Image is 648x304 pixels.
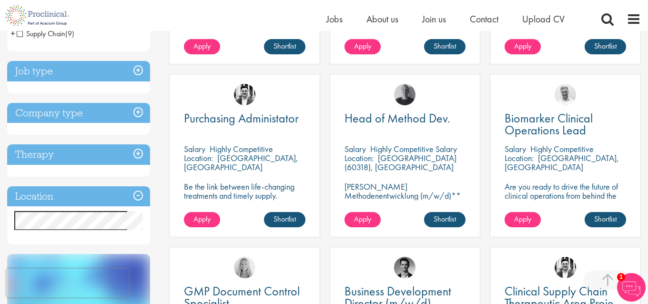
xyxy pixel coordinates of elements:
[354,41,371,51] span: Apply
[193,214,211,224] span: Apply
[344,112,466,124] a: Head of Method Dev.
[184,110,299,126] span: Purchasing Administator
[184,39,220,54] a: Apply
[522,13,565,25] a: Upload CV
[505,152,619,172] p: [GEOGRAPHIC_DATA], [GEOGRAPHIC_DATA]
[344,152,374,163] span: Location:
[264,39,305,54] a: Shortlist
[234,84,255,105] img: Edward Little
[370,143,457,154] p: Highly Competitive Salary
[344,212,381,227] a: Apply
[394,257,415,278] img: Max Slevogt
[505,39,541,54] a: Apply
[394,84,415,105] img: Felix Zimmer
[184,212,220,227] a: Apply
[7,61,150,81] h3: Job type
[424,212,466,227] a: Shortlist
[366,13,398,25] a: About us
[7,144,150,165] h3: Therapy
[210,143,273,154] p: Highly Competitive
[184,152,213,163] span: Location:
[514,214,531,224] span: Apply
[344,39,381,54] a: Apply
[326,13,343,25] a: Jobs
[530,143,594,154] p: Highly Competitive
[7,186,150,207] h3: Location
[505,112,626,136] a: Biomarker Clinical Operations Lead
[555,84,576,105] img: Joshua Bye
[344,152,456,172] p: [GEOGRAPHIC_DATA] (60318), [GEOGRAPHIC_DATA]
[617,273,625,281] span: 1
[424,39,466,54] a: Shortlist
[193,41,211,51] span: Apply
[65,29,74,39] span: (9)
[585,39,626,54] a: Shortlist
[17,29,65,39] span: Supply Chain
[344,143,366,154] span: Salary
[344,182,466,227] p: [PERSON_NAME] Methodenentwicklung (m/w/d)** | Dauerhaft | Biowissenschaften | [GEOGRAPHIC_DATA] (...
[354,214,371,224] span: Apply
[514,41,531,51] span: Apply
[617,273,646,302] img: Chatbot
[184,112,305,124] a: Purchasing Administator
[505,182,626,227] p: Are you ready to drive the future of clinical operations from behind the scenes? Looking to be in...
[7,103,150,123] h3: Company type
[555,257,576,278] img: Edward Little
[10,26,15,41] span: +
[505,143,526,154] span: Salary
[17,29,74,39] span: Supply Chain
[7,269,129,297] iframe: reCAPTCHA
[585,212,626,227] a: Shortlist
[184,152,298,172] p: [GEOGRAPHIC_DATA], [GEOGRAPHIC_DATA]
[344,110,450,126] span: Head of Method Dev.
[470,13,498,25] a: Contact
[422,13,446,25] a: Join us
[184,143,205,154] span: Salary
[264,212,305,227] a: Shortlist
[505,212,541,227] a: Apply
[184,182,305,200] p: Be the link between life-changing treatments and timely supply.
[234,257,255,278] img: Shannon Briggs
[505,152,534,163] span: Location:
[505,110,593,138] span: Biomarker Clinical Operations Lead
